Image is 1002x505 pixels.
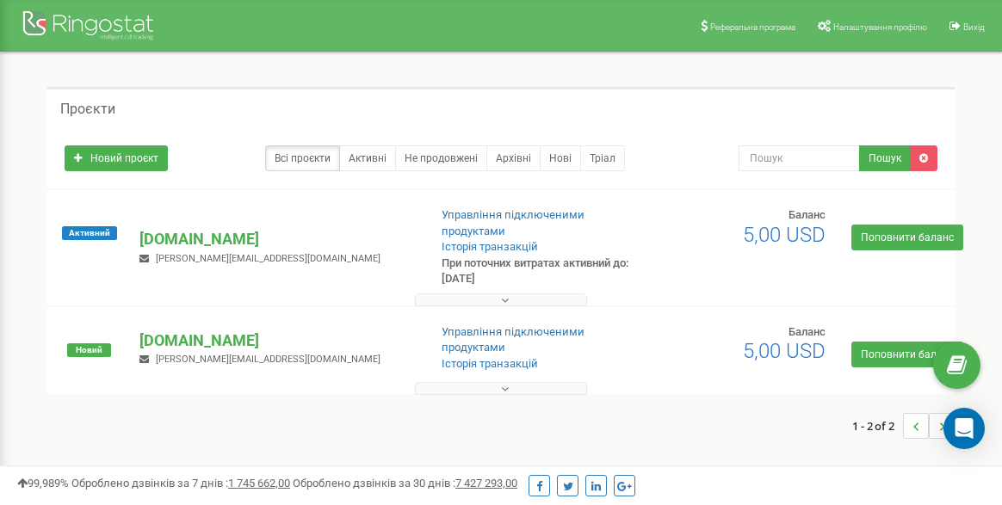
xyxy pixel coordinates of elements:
[293,477,517,490] span: Оброблено дзвінків за 30 днів :
[62,226,117,240] span: Активний
[859,145,911,171] button: Пошук
[852,413,903,439] span: 1 - 2 of 2
[442,357,538,370] a: Історія транзакцій
[540,145,581,171] a: Нові
[339,145,396,171] a: Активні
[963,22,985,32] span: Вихід
[67,343,111,357] span: Новий
[789,325,826,338] span: Баланс
[580,145,625,171] a: Тріал
[789,208,826,221] span: Баланс
[442,208,584,237] a: Управління підключеними продуктами
[60,102,115,117] h5: Проєкти
[455,477,517,490] u: 7 427 293,00
[833,22,927,32] span: Налаштування профілю
[851,342,963,367] a: Поповнити баланс
[943,408,985,449] div: Open Intercom Messenger
[486,145,541,171] a: Архівні
[265,145,340,171] a: Всі проєкти
[65,145,168,171] a: Новий проєкт
[442,256,640,287] p: При поточних витратах активний до: [DATE]
[17,477,69,490] span: 99,989%
[395,145,487,171] a: Не продовжені
[743,339,826,363] span: 5,00 USD
[852,396,955,456] nav: ...
[228,477,290,490] u: 1 745 662,00
[71,477,290,490] span: Оброблено дзвінків за 7 днів :
[851,225,963,250] a: Поповнити баланс
[139,329,413,352] p: [DOMAIN_NAME]
[139,228,413,250] p: [DOMAIN_NAME]
[442,325,584,354] a: Управління підключеними продуктами
[156,253,380,264] span: [PERSON_NAME][EMAIL_ADDRESS][DOMAIN_NAME]
[710,22,795,32] span: Реферальна програма
[743,223,826,247] span: 5,00 USD
[156,354,380,365] span: [PERSON_NAME][EMAIL_ADDRESS][DOMAIN_NAME]
[739,145,860,171] input: Пошук
[442,240,538,253] a: Історія транзакцій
